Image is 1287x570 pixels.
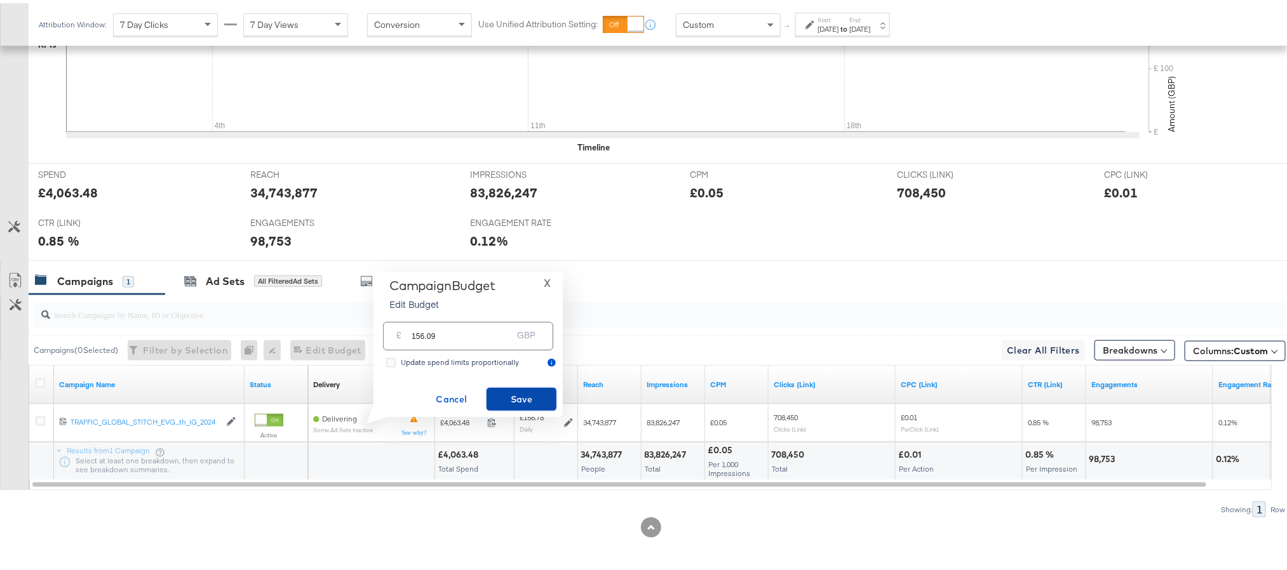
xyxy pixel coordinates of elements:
div: 0.12% [470,229,508,247]
span: CTR (LINK) [38,214,133,226]
div: £4,063.48 [438,446,482,458]
div: Campaigns [57,271,113,286]
div: £4,063.48 [38,180,98,199]
div: 98,753 [1089,450,1119,462]
div: [DATE] [818,21,839,31]
sub: Per Click (Link) [901,422,939,430]
span: 0.85 % [1028,414,1049,424]
div: Ad Sets [206,271,245,286]
span: IMPRESSIONS [470,166,565,178]
a: Reflects the ability of your Ad Campaign to achieve delivery based on ad states, schedule and bud... [313,376,340,387]
span: People [581,461,605,470]
div: Campaigns ( 0 Selected) [34,341,118,353]
div: 98,753 [250,229,292,247]
span: Total [772,461,788,470]
span: 7 Day Views [250,16,299,27]
a: The average cost you've paid to have 1,000 impressions of your ad. [710,376,764,387]
span: 7 Day Clicks [120,16,168,27]
div: Row [1270,502,1286,511]
div: Showing: [1220,502,1253,511]
span: REACH [250,166,346,178]
span: 83,826,247 [647,414,680,424]
input: Search Campaigns by Name, ID or Objective [50,294,1170,319]
span: £0.01 [901,409,917,419]
span: Custom [683,16,714,27]
span: 708,450 [774,409,798,419]
span: Total Spend [438,461,478,470]
button: Save [487,385,556,408]
a: Your campaign name. [59,376,239,387]
div: 34,743,877 [581,446,626,458]
a: Shows the current state of your Ad Campaign. [250,376,303,387]
sub: Daily [520,422,533,430]
span: CLICKS (LINK) [897,166,992,178]
span: CPC (LINK) [1104,166,1199,178]
button: X [539,275,556,284]
label: End: [849,13,870,21]
div: Timeline [577,138,610,150]
span: X [544,271,551,289]
div: All Filtered Ad Sets [254,272,322,284]
a: Post Likes + Post Reactions + Post Comments + Page Likes [1091,376,1208,387]
div: £0.01 [898,446,925,458]
div: £0.05 [708,441,736,453]
strong: to [839,21,849,30]
span: Cancel [422,388,482,404]
div: Attribution Window: [38,17,107,26]
div: 83,826,247 [644,446,690,458]
span: ENGAGEMENT RATE [470,214,565,226]
div: 708,450 [897,180,946,199]
p: Edit Budget [389,295,495,307]
a: The number of clicks received on a link in your ad divided by the number of impressions. [1028,376,1081,387]
button: Breakdowns [1095,337,1175,357]
label: Active [255,428,283,436]
div: 1 [1253,498,1266,514]
div: 708,450 [771,446,808,458]
span: Per Action [899,461,934,470]
div: 83,826,247 [470,180,537,199]
a: The average cost for each link click you've received from your ad. [901,376,1018,387]
a: The number of times your ad was served. On mobile apps an ad is counted as served the first time ... [647,376,700,387]
span: Update spend limits proportionally [401,354,519,364]
span: Save [492,388,551,404]
div: £0.01 [1104,180,1138,199]
span: Custom [1234,342,1268,354]
a: The number of people your ad was served to. [583,376,637,387]
div: 0.85 % [38,229,79,247]
div: GBP [512,324,540,347]
div: 34,743,877 [250,180,318,199]
span: Delivering [322,411,357,420]
div: 0.85 % [1025,446,1058,458]
div: 0 [241,337,264,357]
div: Campaign Budget [389,275,495,290]
a: The number of clicks on links appearing on your ad or Page that direct people to your sites off F... [774,376,891,387]
span: ↑ [782,22,794,26]
span: Total [645,461,661,470]
label: Start: [818,13,839,21]
sub: Some Ad Sets Inactive [313,423,373,430]
span: £0.05 [710,414,727,424]
span: Columns: [1193,341,1268,354]
span: SPEND [38,166,133,178]
span: CPM [690,166,785,178]
input: Enter your budget [412,314,512,341]
span: Conversion [374,16,420,27]
span: £4,063.48 [440,414,482,424]
a: TRAFFIC_GLOBAL_STITCH_EVG...th_IG_2024 [71,414,220,425]
div: £ [391,324,407,347]
div: Delivery [313,376,340,387]
div: £0.05 [690,180,724,199]
span: 0.12% [1218,414,1237,424]
button: Cancel [417,385,487,408]
span: Clear All Filters [1007,340,1080,355]
div: TRAFFIC_GLOBAL_STITCH_EVG...th_IG_2024 [71,414,220,424]
span: Per 1,000 Impressions [708,456,750,475]
button: Columns:Custom [1185,338,1286,358]
span: Per Impression [1026,461,1077,470]
sub: Clicks (Link) [774,422,806,430]
div: 0.12% [1216,450,1243,462]
div: £156.78 [520,409,544,420]
div: 1 [123,273,134,284]
label: Use Unified Attribution Setting: [478,15,598,27]
text: Amount (GBP) [1166,73,1177,129]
